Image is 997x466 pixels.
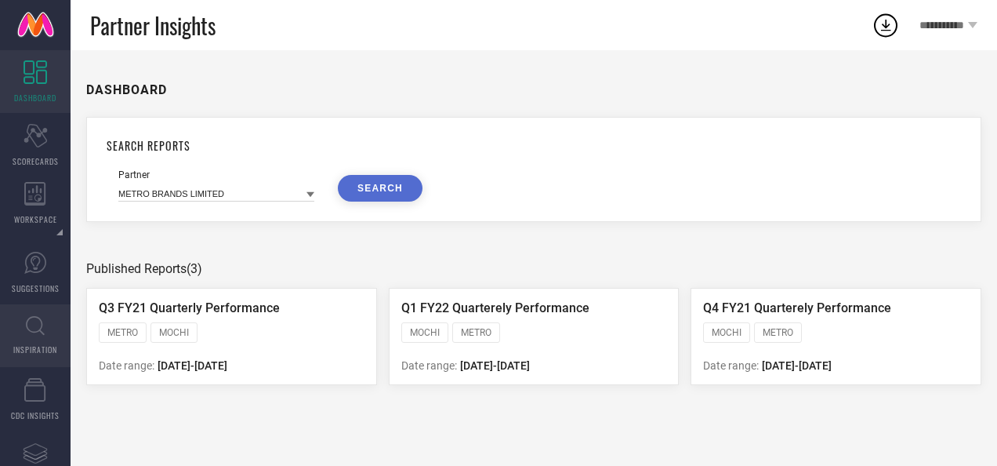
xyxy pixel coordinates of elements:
[90,9,216,42] span: Partner Insights
[13,155,59,167] span: SCORECARDS
[14,92,56,104] span: DASHBOARD
[703,300,891,315] span: Q4 FY21 Quarterely Performance
[11,410,60,421] span: CDC INSIGHTS
[99,359,154,372] span: Date range:
[158,359,227,372] span: [DATE] - [DATE]
[14,213,57,225] span: WORKSPACE
[410,327,440,338] span: MOCHI
[712,327,741,338] span: MOCHI
[460,359,530,372] span: [DATE] - [DATE]
[12,282,60,294] span: SUGGESTIONS
[107,327,138,338] span: METRO
[13,344,57,355] span: INSPIRATION
[99,300,280,315] span: Q3 FY21 Quarterly Performance
[107,137,961,154] h1: SEARCH REPORTS
[338,175,422,202] button: SEARCH
[86,82,167,97] h1: DASHBOARD
[703,359,759,372] span: Date range:
[872,11,900,39] div: Open download list
[763,327,793,338] span: METRO
[118,169,314,180] div: Partner
[762,359,832,372] span: [DATE] - [DATE]
[461,327,491,338] span: METRO
[159,327,189,338] span: MOCHI
[86,261,981,276] div: Published Reports (3)
[401,300,589,315] span: Q1 FY22 Quarterely Performance
[401,359,457,372] span: Date range:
